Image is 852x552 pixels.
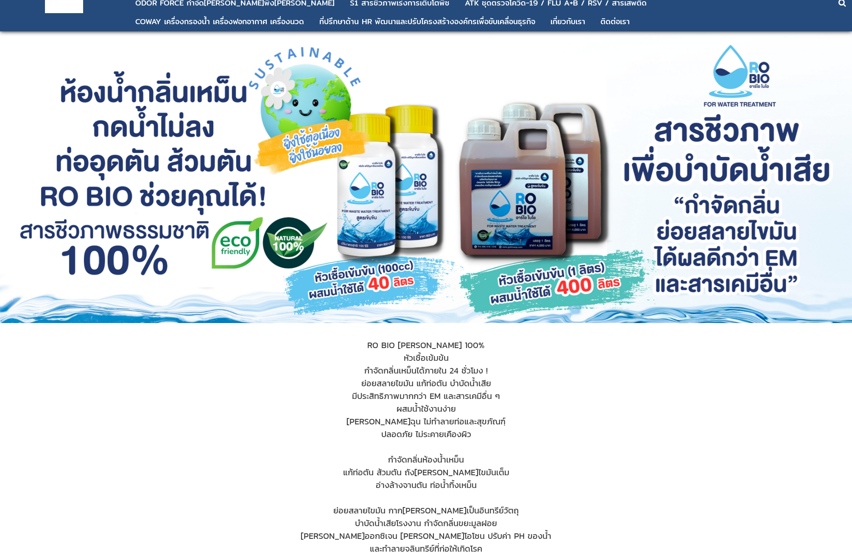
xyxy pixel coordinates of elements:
[550,18,585,25] div: เกี่ยวกับเรา
[91,364,761,377] div: กำจัดกลิ่นเหม็นได้ภายใน 24 ชั่วโมง !
[135,18,304,25] div: COWAY เครื่องกรองน้ำ เครื่องฟอกอากาศ เครื่องนวด
[601,18,630,25] div: ติดต่อเรา
[91,377,761,390] div: ย่อยสลายไขมัน แก้ท่อตัน บำบัดน้ำเสีย
[601,14,630,30] a: ติดต่อเรา
[135,14,304,30] a: COWAY เครื่องกรองน้ำ เครื่องฟอกอากาศ เครื่องนวด
[91,530,761,542] div: [PERSON_NAME]ออกซิเจน [PERSON_NAME]โอโซน ปรับค่า PH ของน้ำ
[91,402,761,440] div: ผสมน้ำใช้งานง่าย [PERSON_NAME]ฉุน ไม่ทำลายท่อและสุขภัณฑ์ฺ ปลอดภัย ไม่ระคายเคืองผิว
[91,517,761,530] div: บำบัดน้ำเสียโรงงาน กำจัดกลิ่นขยะมูลฝอย
[91,339,761,364] div: RO BIO [PERSON_NAME] 100% หัวเชื้อเข้มข้น
[91,390,761,402] div: มีประสิทธิภาพมากกว่า EM และสารเคมีอื่น ๆ
[91,504,761,517] div: ย่อยสลายไขมัน กาก[PERSON_NAME]เป็นอินทรีย์วัตถุ
[91,479,761,504] div: อ่างล้างจานตัน ท่อน้ำทิ้งเหม็น
[319,18,535,25] div: ที่ปรึกษาด้าน HR พัฒนาและปรับโครงสร้างองค์กรเพื่อขับเคลื่อนธุรกิจ
[550,14,585,30] a: เกี่ยวกับเรา
[319,14,535,30] a: ที่ปรึกษาด้าน HR พัฒนาและปรับโครงสร้างองค์กรเพื่อขับเคลื่อนธุรกิจ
